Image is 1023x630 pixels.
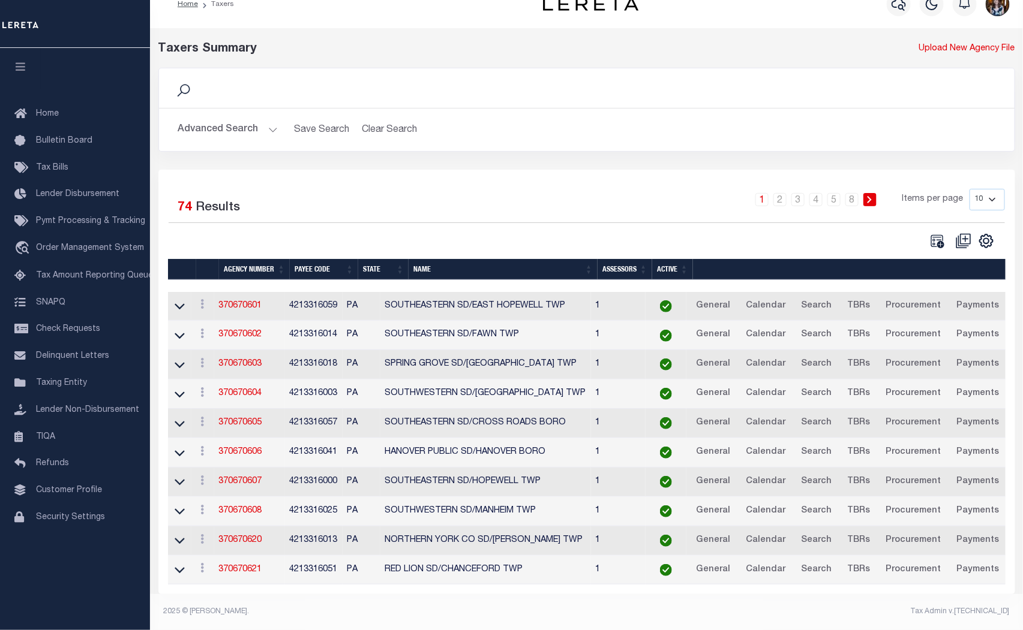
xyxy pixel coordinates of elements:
[343,438,380,468] td: PA
[380,468,591,497] td: SOUTHEASTERN SD/HOPEWELL TWP
[36,298,65,306] span: SNAPQ
[773,193,787,206] a: 2
[952,443,1005,462] a: Payments
[952,297,1005,316] a: Payments
[36,164,68,172] span: Tax Bills
[591,438,646,468] td: 1
[36,486,102,495] span: Customer Profile
[219,448,262,456] a: 370670606
[219,330,262,339] a: 370670602
[591,556,646,585] td: 1
[741,531,791,550] a: Calendar
[36,325,100,333] span: Check Requests
[285,468,343,497] td: 4213316000
[660,476,672,488] img: check-icon-green.svg
[796,560,838,580] a: Search
[881,384,947,403] a: Procurement
[178,1,198,8] a: Home
[591,379,646,409] td: 1
[796,325,838,345] a: Search
[343,292,380,321] td: PA
[660,447,672,459] img: check-icon-green.svg
[842,414,876,433] a: TBRs
[357,118,422,141] button: Clear Search
[591,292,646,321] td: 1
[219,477,262,486] a: 370670607
[660,358,672,370] img: check-icon-green.svg
[380,409,591,438] td: SOUTHEASTERN SD/CROSS ROADS BORO
[219,302,262,310] a: 370670601
[596,606,1010,617] div: Tax Admin v.[TECHNICAL_ID]
[842,502,876,521] a: TBRs
[36,459,69,468] span: Refunds
[285,350,343,379] td: 4213316018
[285,497,343,526] td: 4213316025
[36,379,87,387] span: Taxing Entity
[741,414,791,433] a: Calendar
[660,535,672,547] img: check-icon-green.svg
[796,472,838,492] a: Search
[380,556,591,585] td: RED LION SD/CHANCEFORD TWP
[842,325,876,345] a: TBRs
[598,259,652,280] th: Assessors: activate to sort column ascending
[755,193,769,206] a: 1
[881,325,947,345] a: Procurement
[358,259,409,280] th: State: activate to sort column ascending
[14,241,34,257] i: travel_explore
[796,531,838,550] a: Search
[343,379,380,409] td: PA
[881,414,947,433] a: Procurement
[285,526,343,556] td: 4213316013
[178,118,278,141] button: Advanced Search
[591,468,646,497] td: 1
[952,531,1005,550] a: Payments
[809,193,823,206] a: 4
[691,502,736,521] a: General
[219,259,290,280] th: Agency Number: activate to sort column ascending
[796,502,838,521] a: Search
[691,325,736,345] a: General
[796,414,838,433] a: Search
[796,384,838,403] a: Search
[285,292,343,321] td: 4213316059
[902,193,964,206] span: Items per page
[660,505,672,517] img: check-icon-green.svg
[791,193,805,206] a: 3
[285,438,343,468] td: 4213316041
[219,389,262,397] a: 370670604
[691,414,736,433] a: General
[691,443,736,462] a: General
[36,432,55,441] span: TIQA
[952,502,1005,521] a: Payments
[842,531,876,550] a: TBRs
[660,564,672,576] img: check-icon-green.svg
[796,443,838,462] a: Search
[158,40,797,58] div: Taxers Summary
[842,297,876,316] a: TBRs
[285,379,343,409] td: 4213316003
[660,417,672,429] img: check-icon-green.svg
[285,321,343,350] td: 4213316014
[591,409,646,438] td: 1
[881,355,947,374] a: Procurement
[741,297,791,316] a: Calendar
[343,556,380,585] td: PA
[741,384,791,403] a: Calendar
[591,350,646,379] td: 1
[290,259,358,280] th: Payee Code: activate to sort column ascending
[691,560,736,580] a: General
[842,355,876,374] a: TBRs
[741,502,791,521] a: Calendar
[591,526,646,556] td: 1
[219,507,262,515] a: 370670608
[36,406,139,414] span: Lender Non-Disbursement
[343,350,380,379] td: PA
[881,472,947,492] a: Procurement
[409,259,598,280] th: Name: activate to sort column ascending
[691,297,736,316] a: General
[881,560,947,580] a: Procurement
[691,531,736,550] a: General
[219,360,262,368] a: 370670603
[660,330,672,342] img: check-icon-green.svg
[343,497,380,526] td: PA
